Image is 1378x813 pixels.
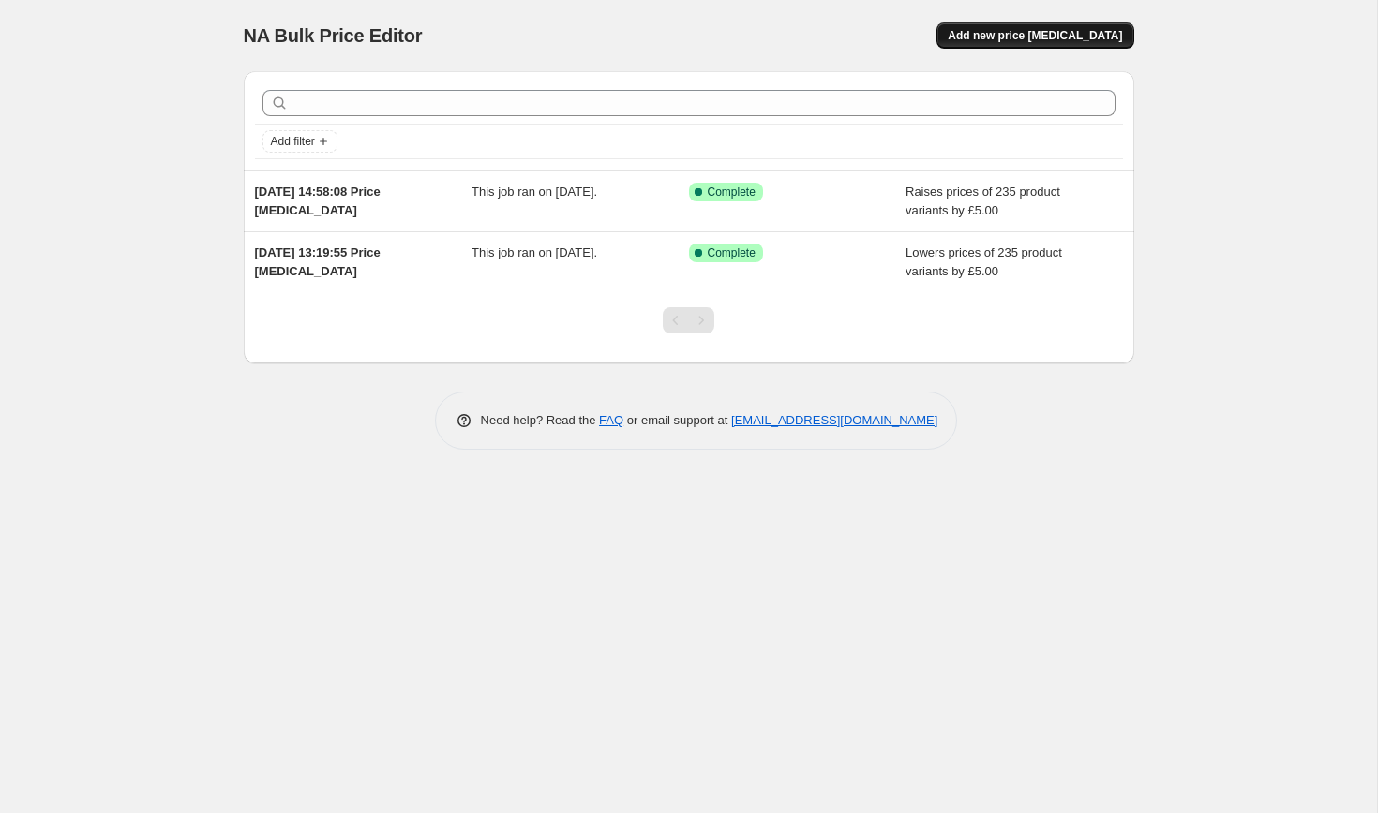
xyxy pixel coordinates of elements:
[663,307,714,333] nav: Pagination
[708,185,756,200] span: Complete
[472,245,597,259] span: This job ran on [DATE].
[623,413,731,427] span: or email support at
[708,245,756,260] span: Complete
[906,185,1060,217] span: Raises prices of 235 product variants by £5.00
[599,413,623,427] a: FAQ
[936,22,1133,49] button: Add new price [MEDICAL_DATA]
[255,245,381,278] span: [DATE] 13:19:55 Price [MEDICAL_DATA]
[244,25,423,46] span: NA Bulk Price Editor
[731,413,937,427] a: [EMAIL_ADDRESS][DOMAIN_NAME]
[262,130,337,153] button: Add filter
[271,134,315,149] span: Add filter
[481,413,600,427] span: Need help? Read the
[906,245,1062,278] span: Lowers prices of 235 product variants by £5.00
[472,185,597,199] span: This job ran on [DATE].
[948,28,1122,43] span: Add new price [MEDICAL_DATA]
[255,185,381,217] span: [DATE] 14:58:08 Price [MEDICAL_DATA]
